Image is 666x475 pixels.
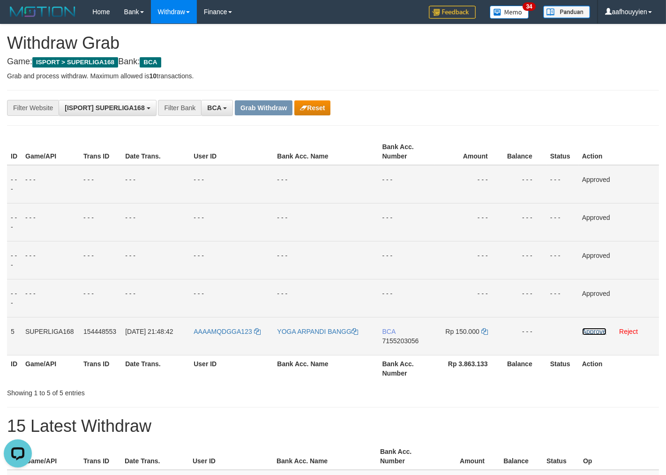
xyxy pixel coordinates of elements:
[22,317,80,355] td: SUPERLIGA168
[22,138,80,165] th: Game/API
[523,2,535,11] span: 34
[546,279,578,317] td: - - -
[190,279,273,317] td: - - -
[59,100,156,116] button: [ISPORT] SUPERLIGA168
[22,241,80,279] td: - - -
[22,279,80,317] td: - - -
[7,57,659,67] h4: Game: Bank:
[207,104,221,112] span: BCA
[273,355,378,382] th: Bank Acc. Name
[382,337,419,345] span: Copy 7155203056 to clipboard
[435,165,502,204] td: - - -
[194,328,260,335] a: AAAAMQDGGA123
[7,385,270,398] div: Showing 1 to 5 of 5 entries
[7,71,659,81] p: Grab and process withdraw. Maximum allowed is transactions.
[379,355,435,382] th: Bank Acc. Number
[502,241,546,279] td: - - -
[481,328,488,335] a: Copy 150000 to clipboard
[502,279,546,317] td: - - -
[435,355,502,382] th: Rp 3.863.133
[7,417,659,436] h1: 15 Latest Withdraw
[502,355,546,382] th: Balance
[201,100,233,116] button: BCA
[80,241,121,279] td: - - -
[65,104,144,112] span: [ISPORT] SUPERLIGA168
[379,241,435,279] td: - - -
[7,241,22,279] td: - - -
[578,203,659,241] td: Approved
[502,165,546,204] td: - - -
[7,100,59,116] div: Filter Website
[546,241,578,279] td: - - -
[376,443,432,470] th: Bank Acc. Number
[194,328,252,335] span: AAAAMQDGGA123
[502,317,546,355] td: - - -
[121,165,190,204] td: - - -
[578,355,659,382] th: Action
[158,100,201,116] div: Filter Bank
[273,241,378,279] td: - - -
[80,355,121,382] th: Trans ID
[7,34,659,53] h1: Withdraw Grab
[273,138,378,165] th: Bank Acc. Name
[190,355,273,382] th: User ID
[80,279,121,317] td: - - -
[80,203,121,241] td: - - -
[4,4,32,32] button: Open LiveChat chat widget
[125,328,173,335] span: [DATE] 21:48:42
[546,355,578,382] th: Status
[22,203,80,241] td: - - -
[121,203,190,241] td: - - -
[273,443,376,470] th: Bank Acc. Name
[502,203,546,241] td: - - -
[189,443,273,470] th: User ID
[578,279,659,317] td: Approved
[543,6,590,18] img: panduan.png
[429,6,476,19] img: Feedback.jpg
[578,165,659,204] td: Approved
[80,443,121,470] th: Trans ID
[582,328,606,335] a: Approve
[578,138,659,165] th: Action
[277,328,358,335] a: YOGA ARPANDI BANGG
[294,100,330,115] button: Reset
[435,279,502,317] td: - - -
[22,355,80,382] th: Game/API
[121,138,190,165] th: Date Trans.
[379,279,435,317] td: - - -
[80,138,121,165] th: Trans ID
[435,241,502,279] td: - - -
[499,443,543,470] th: Balance
[7,355,22,382] th: ID
[80,165,121,204] td: - - -
[432,443,499,470] th: Amount
[546,138,578,165] th: Status
[7,203,22,241] td: - - -
[490,6,529,19] img: Button%20Memo.svg
[579,443,659,470] th: Op
[149,72,157,80] strong: 10
[121,279,190,317] td: - - -
[578,241,659,279] td: Approved
[273,279,378,317] td: - - -
[121,443,189,470] th: Date Trans.
[83,328,116,335] span: 154448553
[235,100,292,115] button: Grab Withdraw
[273,165,378,204] td: - - -
[445,328,479,335] span: Rp 150.000
[546,203,578,241] td: - - -
[140,57,161,68] span: BCA
[121,241,190,279] td: - - -
[435,203,502,241] td: - - -
[379,203,435,241] td: - - -
[7,165,22,204] td: - - -
[190,203,273,241] td: - - -
[502,138,546,165] th: Balance
[7,138,22,165] th: ID
[121,355,190,382] th: Date Trans.
[32,57,118,68] span: ISPORT > SUPERLIGA168
[190,138,273,165] th: User ID
[190,165,273,204] td: - - -
[273,203,378,241] td: - - -
[190,241,273,279] td: - - -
